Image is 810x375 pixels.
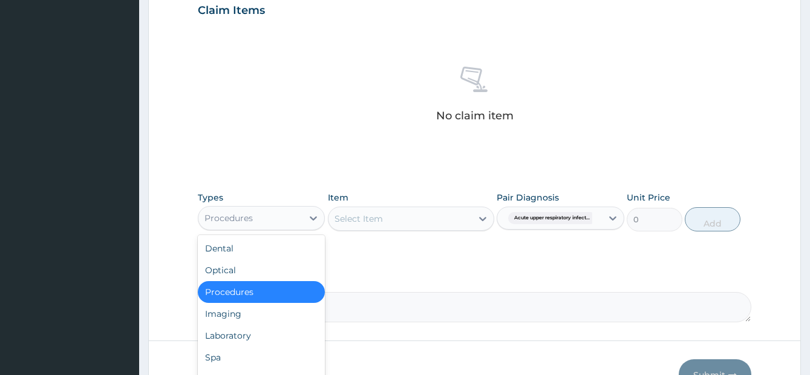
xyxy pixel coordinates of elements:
[198,281,325,303] div: Procedures
[627,191,670,204] label: Unit Price
[198,275,751,285] label: Comment
[436,110,514,122] p: No claim item
[198,347,325,368] div: Spa
[198,259,325,281] div: Optical
[198,325,325,347] div: Laboratory
[685,207,740,231] button: Add
[508,212,596,224] span: Acute upper respiratory infect...
[497,191,559,204] label: Pair Diagnosis
[328,191,348,204] label: Item
[204,212,253,224] div: Procedures
[198,237,325,259] div: Dental
[198,303,325,325] div: Imaging
[198,193,223,203] label: Types
[198,4,265,18] h3: Claim Items
[335,213,383,225] div: Select Item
